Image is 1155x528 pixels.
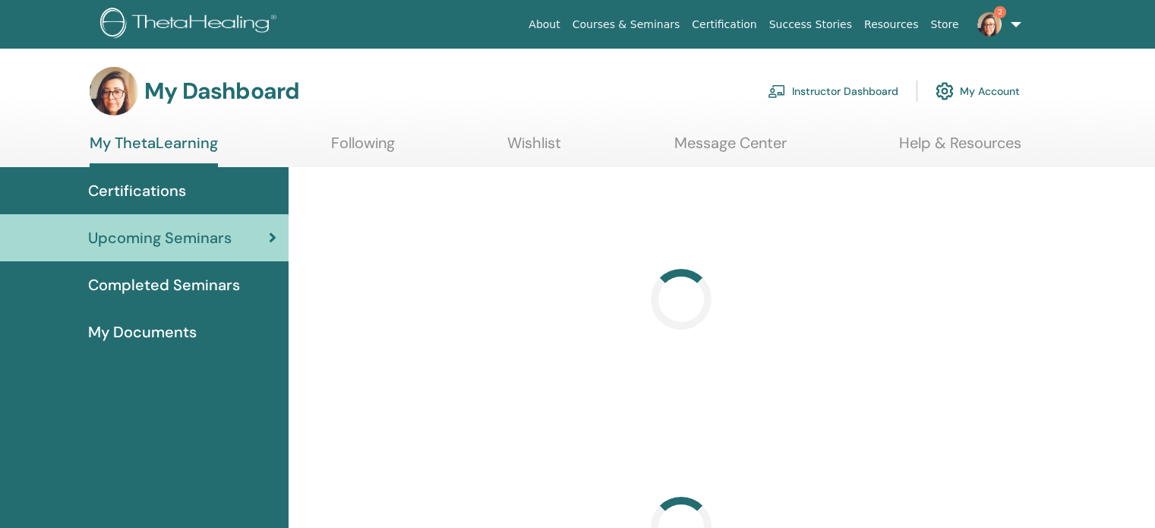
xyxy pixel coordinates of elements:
[90,134,218,167] a: My ThetaLearning
[977,12,1002,36] img: default.jpg
[763,11,858,39] a: Success Stories
[936,78,954,104] img: cog.svg
[925,11,965,39] a: Store
[100,8,282,42] img: logo.png
[936,74,1020,108] a: My Account
[331,134,395,163] a: Following
[566,11,686,39] a: Courses & Seminars
[88,226,232,249] span: Upcoming Seminars
[858,11,925,39] a: Resources
[899,134,1021,163] a: Help & Resources
[674,134,787,163] a: Message Center
[686,11,762,39] a: Certification
[88,179,186,202] span: Certifications
[522,11,566,39] a: About
[88,273,240,296] span: Completed Seminars
[768,74,898,108] a: Instructor Dashboard
[144,77,299,105] h3: My Dashboard
[507,134,561,163] a: Wishlist
[994,6,1006,18] span: 2
[90,67,138,115] img: default.jpg
[768,84,786,98] img: chalkboard-teacher.svg
[88,321,197,343] span: My Documents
